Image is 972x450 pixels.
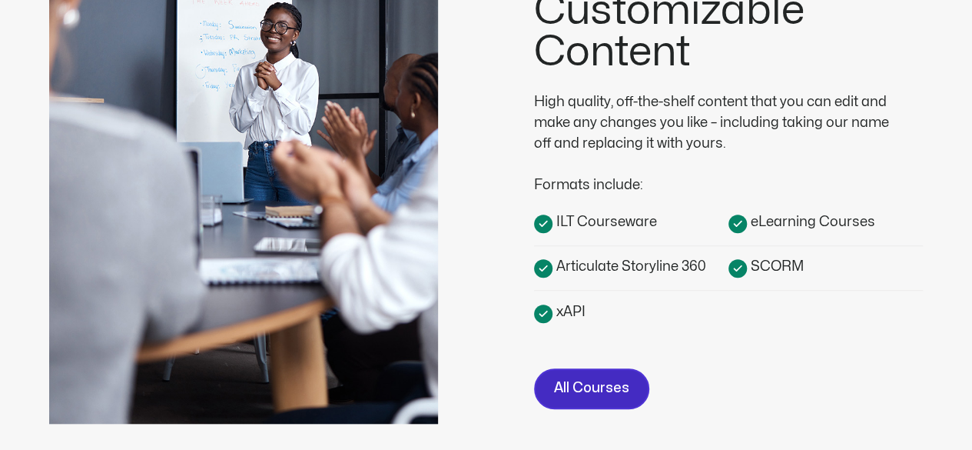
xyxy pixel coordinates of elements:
a: All Courses [534,368,649,409]
div: Formats include: [534,154,903,195]
a: Articulate Storyline 360 [534,255,728,278]
span: xAPI [552,302,586,322]
a: SCORM [728,255,923,278]
span: eLearning Courses [747,212,875,232]
span: SCORM [747,256,804,277]
a: ILT Courseware [534,211,728,233]
span: ILT Courseware [552,212,657,232]
div: High quality, off-the-shelf content that you can edit and make any changes you like – including t... [534,92,903,154]
span: All Courses [554,378,629,400]
span: Articulate Storyline 360 [552,256,706,277]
